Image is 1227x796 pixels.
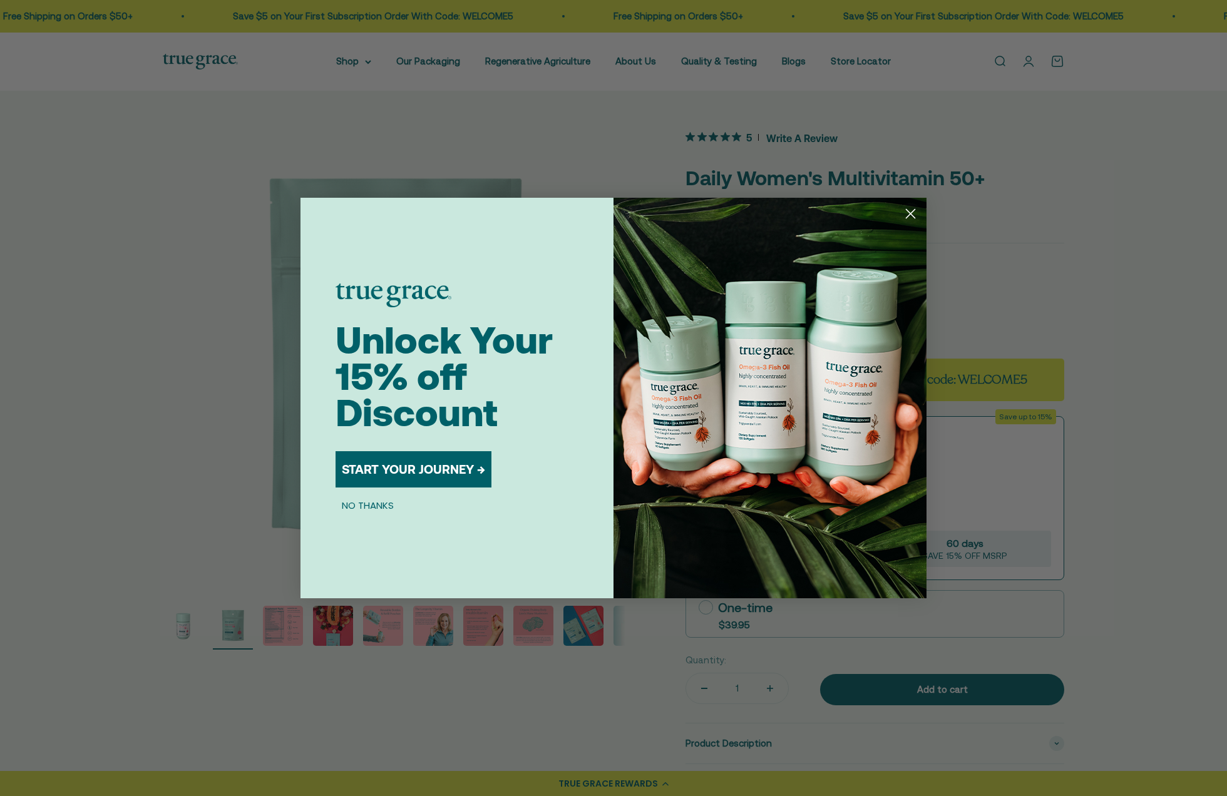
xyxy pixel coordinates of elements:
[336,497,400,513] button: NO THANKS
[336,451,491,487] button: START YOUR JOURNEY →
[336,283,451,307] img: logo placeholder
[336,319,553,434] span: Unlock Your 15% off Discount
[613,198,927,598] img: 098727d5-50f8-4f9b-9554-844bb8da1403.jpeg
[900,203,922,225] button: Close dialog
